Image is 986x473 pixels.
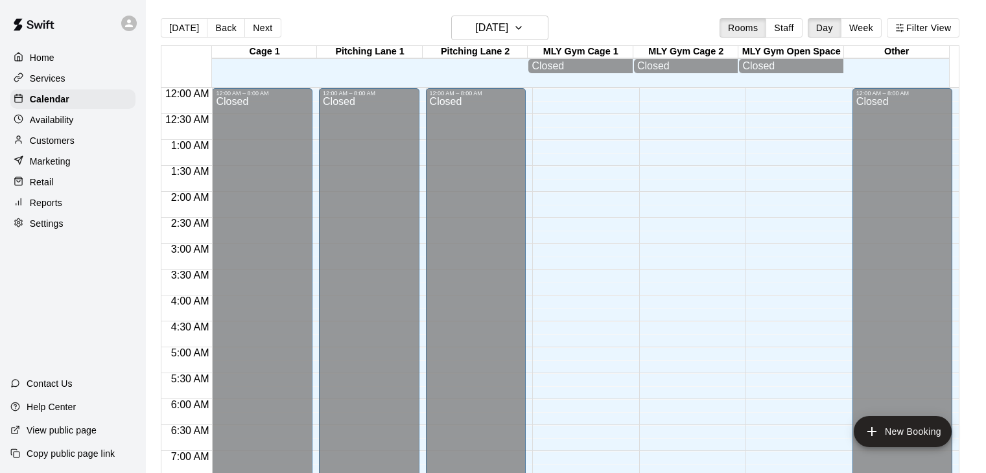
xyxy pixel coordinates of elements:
p: View public page [27,424,97,437]
span: 6:30 AM [168,425,213,436]
p: Calendar [30,93,69,106]
div: MLY Gym Cage 1 [528,46,633,58]
span: 2:00 AM [168,192,213,203]
div: 12:00 AM – 8:00 AM [430,90,522,97]
div: Other [844,46,950,58]
button: [DATE] [451,16,548,40]
a: Services [10,69,135,88]
div: MLY Gym Open Space [738,46,844,58]
p: Home [30,51,54,64]
span: 2:30 AM [168,218,213,229]
a: Retail [10,172,135,192]
p: Customers [30,134,75,147]
div: 12:00 AM – 8:00 AM [856,90,949,97]
button: Next [244,18,281,38]
button: Back [207,18,245,38]
span: 1:00 AM [168,140,213,151]
a: Reports [10,193,135,213]
button: Day [808,18,841,38]
p: Contact Us [27,377,73,390]
span: 4:00 AM [168,295,213,306]
div: Pitching Lane 1 [317,46,423,58]
p: Reports [30,196,62,209]
button: [DATE] [161,18,207,38]
a: Settings [10,214,135,233]
a: Availability [10,110,135,130]
button: Rooms [720,18,766,38]
span: 7:00 AM [168,451,213,462]
p: Settings [30,217,64,230]
p: Availability [30,113,74,126]
div: MLY Gym Cage 2 [633,46,739,58]
div: 12:00 AM – 8:00 AM [216,90,309,97]
span: 3:00 AM [168,244,213,255]
h6: [DATE] [475,19,508,37]
a: Home [10,48,135,67]
p: Help Center [27,400,76,413]
span: 1:30 AM [168,166,213,177]
button: Staff [766,18,803,38]
button: Filter View [887,18,959,38]
a: Marketing [10,152,135,171]
span: 12:30 AM [162,114,213,125]
span: 5:00 AM [168,347,213,358]
span: 4:30 AM [168,321,213,332]
div: Pitching Lane 2 [423,46,528,58]
span: 3:30 AM [168,270,213,281]
a: Calendar [10,89,135,109]
div: Closed [532,60,629,72]
button: Week [841,18,882,38]
div: Closed [742,60,840,72]
span: 5:30 AM [168,373,213,384]
p: Marketing [30,155,71,168]
a: Customers [10,131,135,150]
p: Retail [30,176,54,189]
p: Services [30,72,65,85]
span: 12:00 AM [162,88,213,99]
div: 12:00 AM – 8:00 AM [323,90,416,97]
span: 6:00 AM [168,399,213,410]
button: add [854,416,952,447]
p: Copy public page link [27,447,115,460]
div: Cage 1 [212,46,318,58]
div: Closed [637,60,735,72]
